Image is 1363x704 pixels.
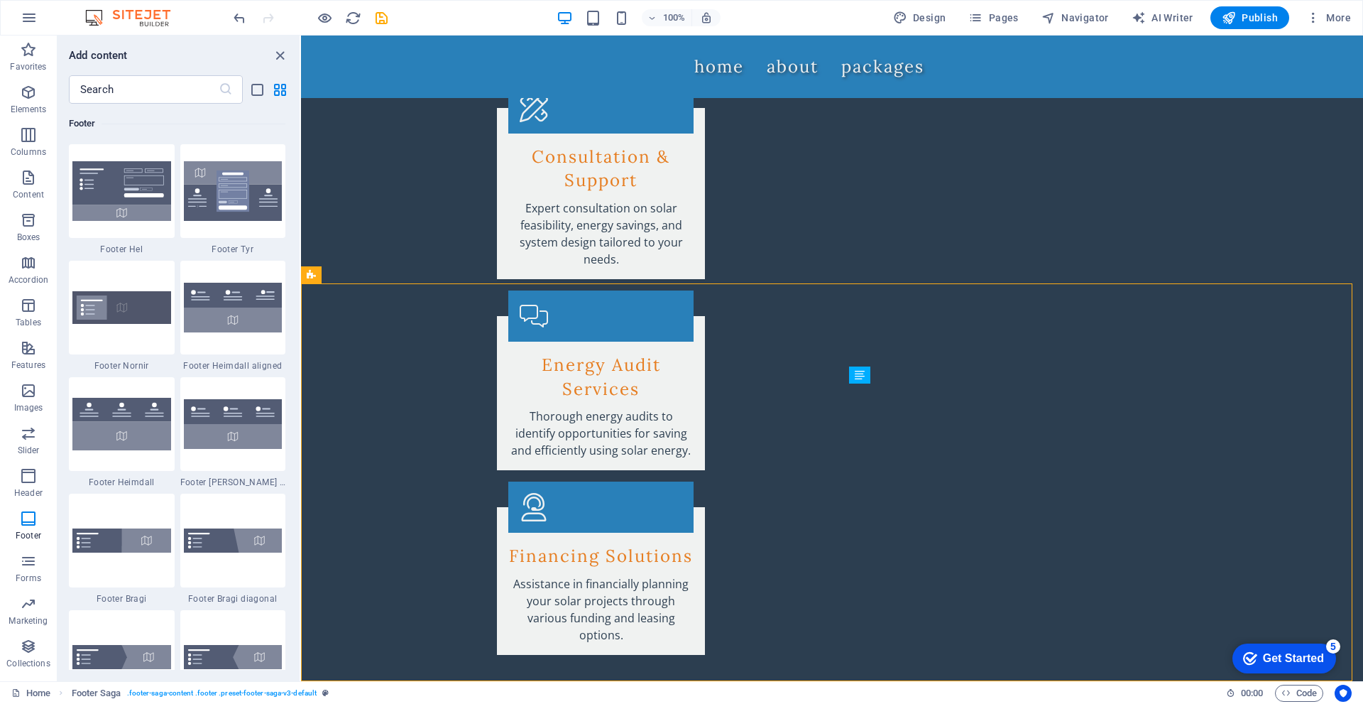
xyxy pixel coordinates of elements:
[14,487,43,499] p: Header
[1036,6,1115,29] button: Navigator
[184,399,283,449] img: footer-heimdall-left.svg
[1275,685,1323,702] button: Code
[69,494,175,605] div: Footer Bragi
[180,244,286,255] span: Footer Tyr
[18,445,40,456] p: Slider
[9,615,48,627] p: Marketing
[69,477,175,488] span: Footer Heimdall
[1251,688,1253,698] span: :
[11,685,50,702] a: Click to cancel selection. Double-click to open Pages
[69,377,175,488] div: Footer Heimdall
[1306,11,1351,25] span: More
[1335,685,1352,702] button: Usercentrics
[968,11,1018,25] span: Pages
[11,104,47,115] p: Elements
[1210,6,1289,29] button: Publish
[69,593,175,605] span: Footer Bragi
[127,685,317,702] span: . footer-saga-content .footer .preset-footer-saga-v3-default
[69,75,219,104] input: Search
[887,6,952,29] button: Design
[11,146,46,158] p: Columns
[184,645,283,669] img: footer-bragi-open.svg
[180,477,286,488] span: Footer [PERSON_NAME] left
[893,11,946,25] span: Design
[72,685,329,702] nav: breadcrumb
[72,529,171,553] img: footer-bragi.svg
[1241,685,1263,702] span: 00 00
[180,360,286,372] span: Footer Heimdall aligned
[184,283,283,332] img: footer-heimdall-aligned.svg
[72,685,121,702] span: Footer Saga
[963,6,1024,29] button: Pages
[1126,6,1199,29] button: AI Writer
[373,10,390,26] i: Save (Ctrl+S)
[180,261,286,372] div: Footer Heimdall aligned
[11,359,45,371] p: Features
[72,291,171,323] img: footer-norni.svg
[1132,11,1193,25] span: AI Writer
[16,573,41,584] p: Forms
[14,402,43,413] p: Images
[642,9,692,26] button: 100%
[322,689,329,697] i: This element is a customizable preset
[72,645,171,669] img: footer-bragi-pointed.svg
[17,232,40,243] p: Boxes
[184,161,283,221] img: footer-tyr.svg
[1281,685,1317,702] span: Code
[105,3,119,17] div: 5
[184,529,283,553] img: footer-bragi-diagonal.svg
[42,16,103,28] div: Get Started
[180,593,286,605] span: Footer Bragi diagonal
[82,9,188,26] img: Editor Logo
[1222,11,1278,25] span: Publish
[16,530,41,541] p: Footer
[11,7,115,37] div: Get Started 5 items remaining, 0% complete
[9,274,48,286] p: Accordion
[69,244,175,255] span: Footer Hel
[344,9,361,26] button: reload
[72,161,171,221] img: footer-hel.svg
[1301,6,1357,29] button: More
[69,47,128,64] h6: Add content
[1041,11,1109,25] span: Navigator
[700,11,713,24] i: On resize automatically adjust zoom level to fit chosen device.
[316,9,333,26] button: Click here to leave preview mode and continue editing
[69,115,285,132] h6: Footer
[248,81,266,98] button: list-view
[16,317,41,328] p: Tables
[13,189,44,200] p: Content
[373,9,390,26] button: save
[72,398,171,450] img: footer-heimdall.svg
[271,47,288,64] button: close panel
[231,9,248,26] button: undo
[271,81,288,98] button: grid-view
[180,144,286,255] div: Footer Tyr
[69,261,175,372] div: Footer Nornir
[231,10,248,26] i: Undo: Delete elements (Ctrl+Z)
[69,144,175,255] div: Footer Hel
[69,360,175,372] span: Footer Nornir
[6,658,50,669] p: Collections
[1226,685,1264,702] h6: Session time
[345,10,361,26] i: Reload page
[663,9,686,26] h6: 100%
[180,494,286,605] div: Footer Bragi diagonal
[10,61,46,72] p: Favorites
[180,377,286,488] div: Footer [PERSON_NAME] left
